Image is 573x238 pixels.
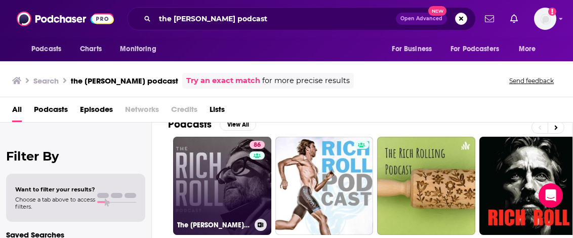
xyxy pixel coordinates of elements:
[220,118,256,131] button: View All
[17,9,114,28] img: Podchaser - Follow, Share and Rate Podcasts
[534,8,556,30] span: Logged in as jessicalaino
[210,101,225,122] a: Lists
[31,42,61,56] span: Podcasts
[444,39,514,59] button: open menu
[262,75,350,87] span: for more precise results
[396,13,447,25] button: Open AdvancedNew
[539,183,563,208] div: Open Intercom Messenger
[392,42,432,56] span: For Business
[6,149,145,164] h2: Filter By
[73,39,108,59] a: Charts
[171,101,197,122] span: Credits
[80,42,102,56] span: Charts
[113,39,169,59] button: open menu
[481,10,498,27] a: Show notifications dropdown
[125,101,159,122] span: Networks
[519,42,536,56] span: More
[254,140,261,150] span: 86
[385,39,444,59] button: open menu
[177,221,251,229] h3: The [PERSON_NAME] Podcast
[250,141,265,149] a: 86
[33,76,59,86] h3: Search
[506,76,557,85] button: Send feedback
[548,8,556,16] svg: Add a profile image
[155,11,396,27] input: Search podcasts, credits, & more...
[168,118,256,131] a: PodcastsView All
[534,8,556,30] button: Show profile menu
[71,76,178,86] h3: the [PERSON_NAME] podcast
[186,75,260,87] a: Try an exact match
[15,196,95,210] span: Choose a tab above to access filters.
[400,16,442,21] span: Open Advanced
[80,101,113,122] a: Episodes
[127,7,476,30] div: Search podcasts, credits, & more...
[512,39,549,59] button: open menu
[120,42,156,56] span: Monitoring
[428,6,446,16] span: New
[34,101,68,122] a: Podcasts
[15,186,95,193] span: Want to filter your results?
[173,137,271,235] a: 86The [PERSON_NAME] Podcast
[506,10,522,27] a: Show notifications dropdown
[534,8,556,30] img: User Profile
[24,39,74,59] button: open menu
[12,101,22,122] a: All
[451,42,499,56] span: For Podcasters
[168,118,212,131] h2: Podcasts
